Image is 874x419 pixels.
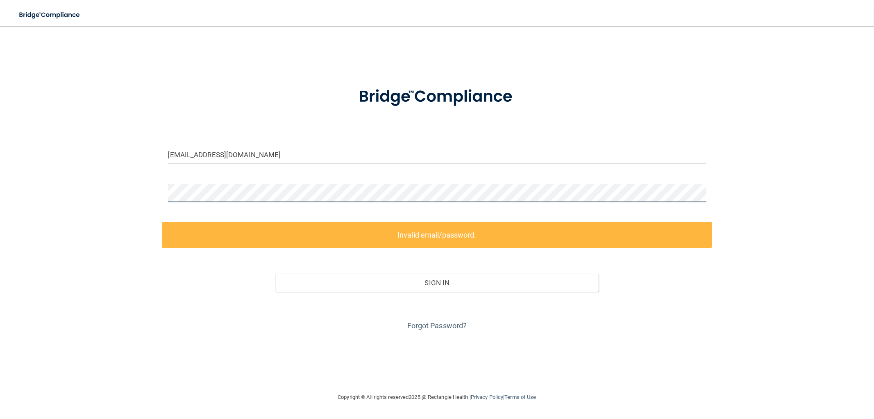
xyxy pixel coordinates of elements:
a: Forgot Password? [407,321,467,330]
input: Email [168,145,706,164]
a: Privacy Policy [471,394,503,400]
img: bridge_compliance_login_screen.278c3ca4.svg [342,76,533,118]
img: bridge_compliance_login_screen.278c3ca4.svg [12,7,88,23]
label: Invalid email/password. [162,222,713,248]
a: Terms of Use [504,394,536,400]
button: Sign In [275,274,598,292]
div: Copyright © All rights reserved 2025 @ Rectangle Health | | [288,384,587,410]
